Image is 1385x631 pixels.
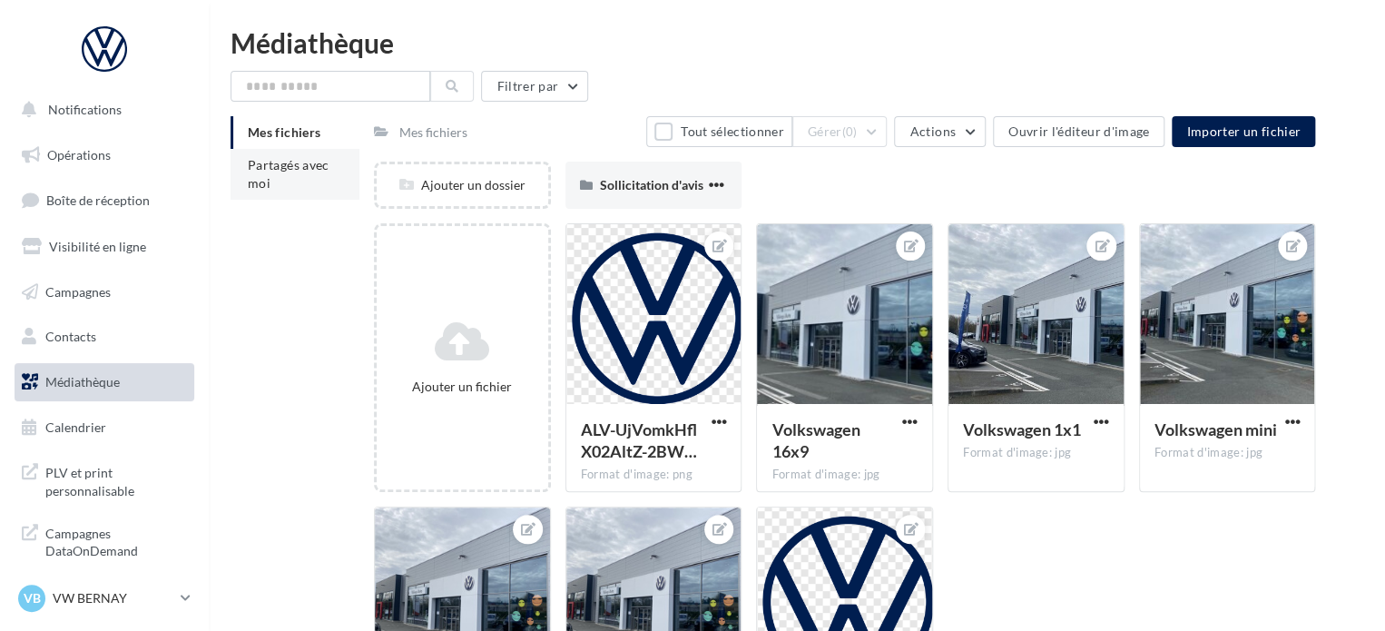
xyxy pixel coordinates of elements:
span: Campagnes DataOnDemand [45,521,187,560]
span: PLV et print personnalisable [45,460,187,499]
a: Calendrier [11,409,198,447]
div: Format d'image: jpg [963,445,1109,461]
span: VB [24,589,41,607]
span: Partagés avec moi [248,157,329,191]
button: Ouvrir l'éditeur d'image [993,116,1164,147]
a: Contacts [11,318,198,356]
div: Format d'image: jpg [771,467,918,483]
button: Gérer(0) [792,116,888,147]
div: Format d'image: jpg [1154,445,1301,461]
span: Boîte de réception [46,192,150,208]
span: Notifications [48,102,122,117]
span: (0) [842,124,858,139]
button: Filtrer par [481,71,588,102]
a: Boîte de réception [11,181,198,220]
button: Actions [894,116,985,147]
span: ALV-UjVomkHflX02AltZ-2BWRmv80AveAUEtBt-3gd3G7FYu1skd269n [581,419,697,461]
div: Médiathèque [231,29,1363,56]
span: Opérations [47,147,111,163]
span: Calendrier [45,419,106,435]
button: Tout sélectionner [646,116,791,147]
a: Visibilité en ligne [11,228,198,266]
a: Médiathèque [11,363,198,401]
div: Ajouter un fichier [384,378,541,396]
span: Contacts [45,329,96,344]
span: Volkswagen mini [1154,419,1277,439]
a: Campagnes [11,273,198,311]
div: Mes fichiers [399,123,467,142]
span: Importer un fichier [1186,123,1301,139]
span: Volkswagen 16x9 [771,419,859,461]
button: Importer un fichier [1172,116,1315,147]
div: Ajouter un dossier [377,176,548,194]
span: Mes fichiers [248,124,320,140]
a: Opérations [11,136,198,174]
span: Visibilité en ligne [49,239,146,254]
span: Sollicitation d'avis [600,177,703,192]
a: Campagnes DataOnDemand [11,514,198,567]
a: PLV et print personnalisable [11,453,198,507]
span: Volkswagen 1x1 [963,419,1081,439]
p: VW BERNAY [53,589,173,607]
div: Format d'image: png [581,467,727,483]
span: Campagnes [45,283,111,299]
a: VB VW BERNAY [15,581,194,616]
button: Notifications [11,91,191,129]
span: Médiathèque [45,374,120,389]
span: Actions [909,123,955,139]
